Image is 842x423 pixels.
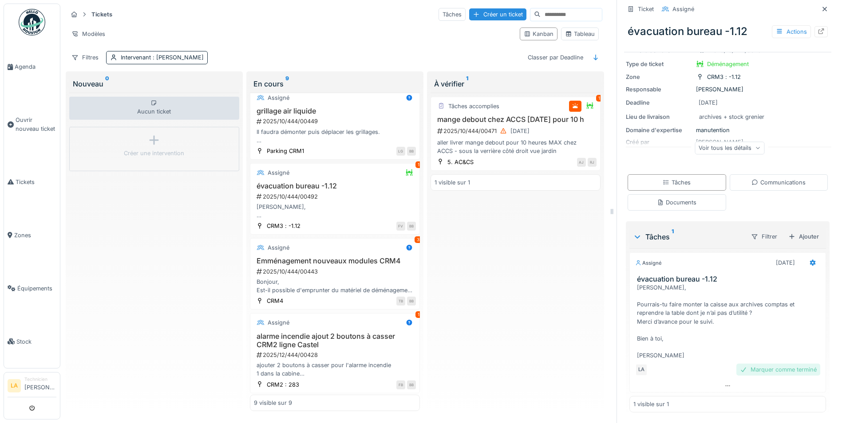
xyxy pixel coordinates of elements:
h3: grillage air liquide [254,107,416,115]
div: Ajouter [785,231,822,243]
div: 5. AC&CS [447,158,474,166]
img: Badge_color-CXgf-gQk.svg [19,9,45,35]
div: évacuation bureau -1.12 [624,20,831,43]
span: Ouvrir nouveau ticket [16,116,56,133]
div: Déménagement [707,60,749,68]
div: Technicien [24,376,56,383]
strong: Tickets [88,10,116,19]
a: LA Technicien[PERSON_NAME] [8,376,56,397]
sup: 1 [672,231,674,242]
div: CRM4 [267,297,283,305]
div: Assigné [635,259,662,267]
div: 1 visible sur 1 [435,178,470,187]
div: Assigné [268,94,289,102]
div: 9 visible sur 9 [254,399,292,407]
div: [DATE] [510,127,530,135]
div: 2025/10/444/00449 [256,117,416,125]
a: Tickets [4,155,60,208]
div: Il faudra démonter puis déplacer les grillages. L intervention AIR LIQUIDE est prévue début octobre. [254,128,416,145]
div: 1 visible sur 1 [633,400,669,408]
div: Actions [772,25,811,38]
sup: 1 [466,78,468,89]
div: Filtres [67,51,103,64]
div: LA [635,364,648,376]
div: Responsable [626,85,692,94]
div: Créer une intervention [124,149,184,157]
div: Tableau [565,30,595,38]
div: Assigné [268,318,289,327]
div: Nouveau [73,78,236,89]
div: Classer par Deadline [524,51,587,64]
span: Équipements [17,284,56,293]
li: [PERSON_NAME] [24,376,56,395]
div: [DATE] [776,258,795,267]
div: BB [407,147,416,156]
a: Agenda [4,40,60,94]
div: Ticket [638,5,654,13]
div: BB [407,380,416,389]
div: LG [396,147,405,156]
div: Tâches [663,178,691,187]
div: BB [407,297,416,305]
div: 2025/10/444/00492 [256,192,416,201]
span: Zones [14,231,56,239]
div: Deadline [626,98,692,107]
li: LA [8,379,21,392]
div: Lieu de livraison [626,113,692,121]
div: Kanban [524,30,553,38]
div: aller livrer mange debout pour 10 heures MAX chez ACCS - sous la verrière côté droit vue jardin [435,138,597,155]
div: Aucun ticket [69,97,239,120]
a: Ouvrir nouveau ticket [4,94,60,155]
h3: alarme incendie ajout 2 boutons à casser CRM2 ligne Castel [254,332,416,349]
div: archives + stock grenier [699,113,764,121]
sup: 0 [105,78,109,89]
div: RJ [588,158,597,167]
div: Parking CRM1 [267,147,304,155]
a: Stock [4,315,60,368]
div: 1 [415,161,422,168]
div: Tâches [633,231,743,242]
h3: évacuation bureau -1.12 [637,275,822,283]
div: Assigné [268,243,289,252]
div: Tâches accomplies [448,102,499,110]
span: : [PERSON_NAME] [151,54,204,61]
div: Bonjour, Est-il possible d'emprunter du matériel de déménagement au [GEOGRAPHIC_DATA] pour l'emmé... [254,278,416,294]
div: Type de ticket [626,60,692,68]
h3: évacuation bureau -1.12 [254,182,416,190]
div: En cours [253,78,416,89]
div: CRM3 : -1.12 [707,73,741,81]
div: 2025/10/444/00443 [256,267,416,276]
div: [DATE] [699,98,718,107]
div: Tâches [439,8,466,21]
div: FB [396,380,405,389]
div: Intervenant [121,53,204,62]
div: Documents [657,198,696,207]
a: Zones [4,208,60,262]
h3: mange debout chez ACCS [DATE] pour 10 h [435,115,597,124]
div: Assigné [268,168,289,177]
div: [PERSON_NAME], Pourrais-tu faire monter la caisse aux archives comptas et reprendre la table dont... [254,203,416,219]
div: Zone [626,73,692,81]
div: Domaine d'expertise [626,126,692,134]
div: Communications [751,178,806,187]
div: 1 [596,95,602,102]
div: À vérifier [434,78,597,89]
div: CRM3 : -1.12 [267,222,300,230]
div: AJ [577,158,586,167]
div: 2025/12/444/00428 [256,351,416,359]
span: Agenda [15,63,56,71]
a: Équipements [4,262,60,315]
div: Filtrer [747,230,781,243]
div: ajouter 2 boutons à casser pour l'alarme incendie 1 dans la cabine 1 au rez en dessous de la cabine [254,361,416,378]
div: Voir tous les détails [695,141,764,154]
div: TB [396,297,405,305]
div: 2025/10/444/00471 [436,125,597,137]
div: FV [396,222,405,231]
div: 1 [415,311,422,318]
div: Marquer comme terminé [736,364,820,376]
h3: Emménagement nouveaux modules CRM4 [254,257,416,265]
div: Assigné [672,5,694,13]
sup: 9 [285,78,289,89]
div: manutention [626,126,830,134]
span: Tickets [16,178,56,186]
